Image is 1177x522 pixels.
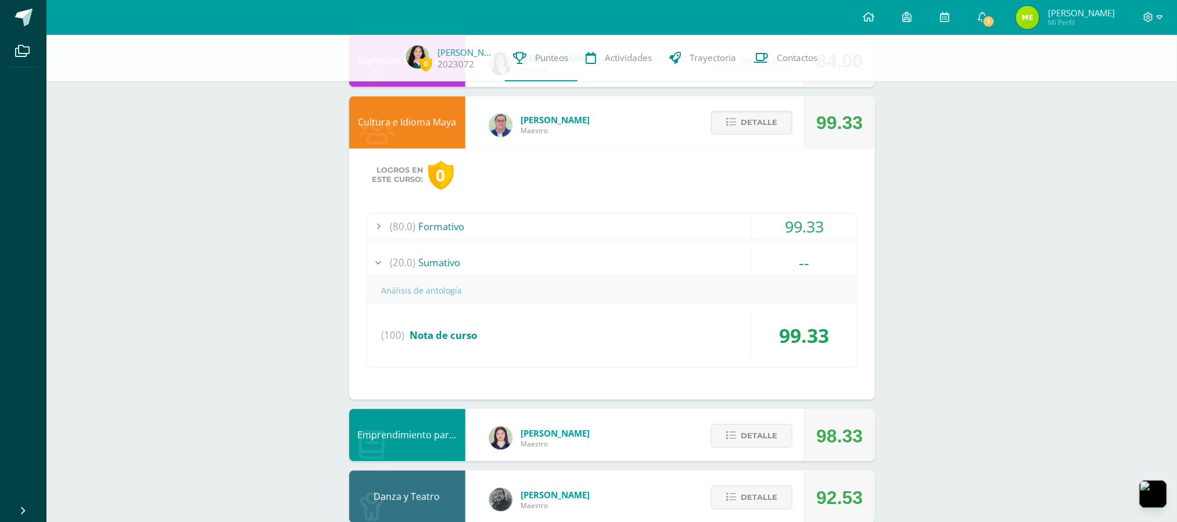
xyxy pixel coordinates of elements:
[521,500,590,510] span: Maestro
[536,52,569,64] span: Punteos
[711,110,792,134] button: Detalle
[410,328,478,342] span: Nota de curso
[711,485,792,509] button: Detalle
[367,213,857,239] div: Formativo
[382,313,405,357] span: (100)
[367,249,857,276] div: Sumativo
[745,35,827,81] a: Contactos
[777,52,818,64] span: Contactos
[489,426,512,449] img: a452c7054714546f759a1a740f2e8572.png
[428,160,454,190] div: 0
[489,113,512,137] img: c1c1b07ef08c5b34f56a5eb7b3c08b85.png
[741,112,777,133] span: Detalle
[390,213,416,239] span: (80.0)
[367,277,857,303] div: Análisis de antología
[521,126,590,135] span: Maestro
[577,35,661,81] a: Actividades
[816,96,863,149] div: 99.33
[661,35,745,81] a: Trayectoria
[752,213,857,239] div: 99.33
[505,35,577,81] a: Punteos
[406,45,429,69] img: 05fc99470b6b8232ca6bd7819607359e.png
[438,47,496,58] a: [PERSON_NAME]
[1048,7,1115,19] span: [PERSON_NAME]
[741,425,777,446] span: Detalle
[419,56,432,71] span: 0
[752,313,857,357] div: 99.33
[521,489,590,500] span: [PERSON_NAME]
[521,114,590,126] span: [PERSON_NAME]
[372,166,424,184] span: Logros en este curso:
[816,410,863,462] div: 98.33
[521,439,590,449] span: Maestro
[349,96,465,148] div: Cultura e Idioma Maya
[690,52,737,64] span: Trayectoria
[605,52,652,64] span: Actividades
[1016,6,1039,29] img: cc8173afdae23698f602c22063f262d2.png
[390,249,416,276] span: (20.0)
[349,409,465,461] div: Emprendimiento para la Productividad
[438,58,475,70] a: 2023072
[711,424,792,448] button: Detalle
[741,487,777,508] span: Detalle
[982,15,995,28] span: 1
[521,427,590,439] span: [PERSON_NAME]
[752,249,857,276] div: --
[1048,17,1115,27] span: Mi Perfil
[489,488,512,511] img: 8ba24283638e9cc0823fe7e8b79ee805.png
